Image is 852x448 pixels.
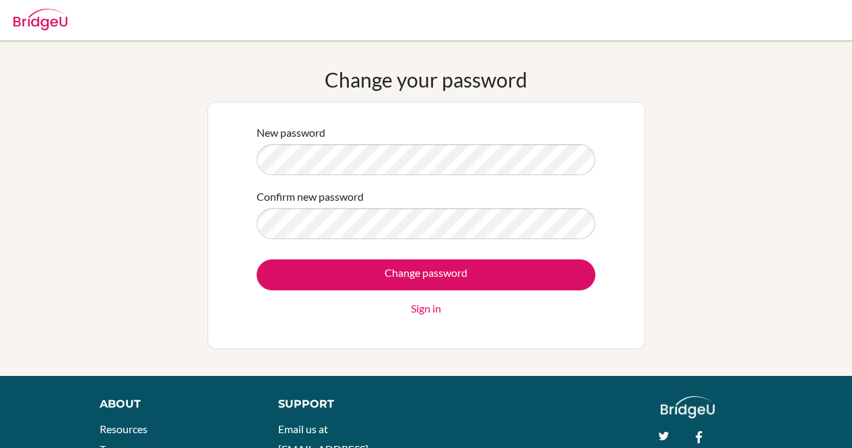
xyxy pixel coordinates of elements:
div: About [100,396,248,412]
input: Change password [257,259,595,290]
a: Sign in [411,300,441,317]
div: Support [278,396,413,412]
label: New password [257,125,325,141]
label: Confirm new password [257,189,364,205]
h1: Change your password [325,67,527,92]
img: logo_white@2x-f4f0deed5e89b7ecb1c2cc34c3e3d731f90f0f143d5ea2071677605dd97b5244.png [661,396,715,418]
img: Bridge-U [13,9,67,30]
a: Resources [100,422,148,435]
